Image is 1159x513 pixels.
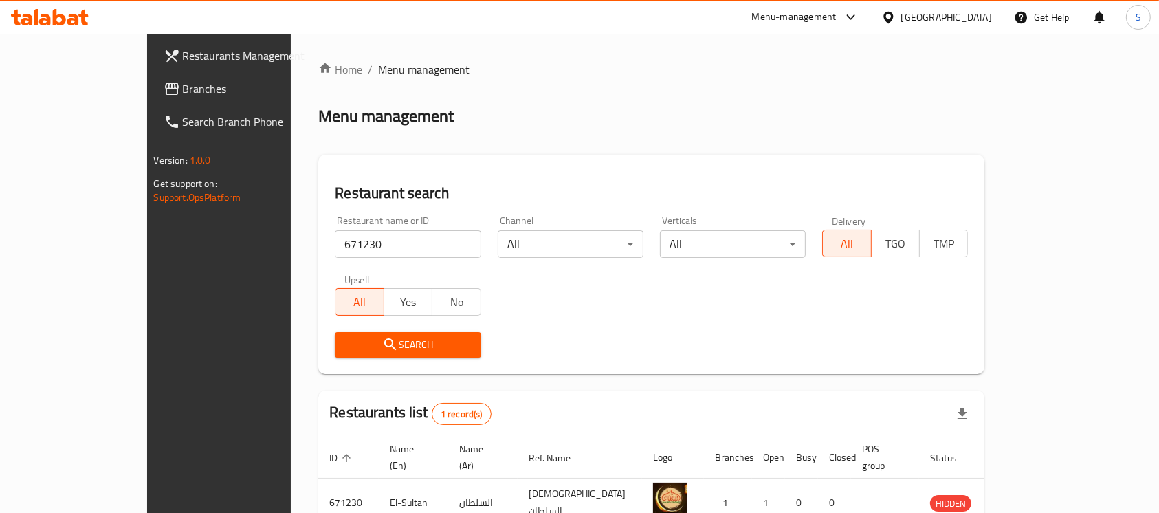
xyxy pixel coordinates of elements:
[154,151,188,169] span: Version:
[925,234,962,254] span: TMP
[871,230,920,257] button: TGO
[190,151,211,169] span: 1.0.0
[930,496,971,512] span: HIDDEN
[390,292,427,312] span: Yes
[642,437,704,479] th: Logo
[752,9,837,25] div: Menu-management
[368,61,373,78] li: /
[432,403,492,425] div: Total records count
[862,441,903,474] span: POS group
[344,274,370,284] label: Upsell
[930,495,971,512] div: HIDDEN
[818,437,851,479] th: Closed
[919,230,968,257] button: TMP
[153,39,341,72] a: Restaurants Management
[154,188,241,206] a: Support.OpsPlatform
[946,397,979,430] div: Export file
[318,61,984,78] nav: breadcrumb
[318,61,362,78] a: Home
[529,450,588,466] span: Ref. Name
[432,408,491,421] span: 1 record(s)
[901,10,992,25] div: [GEOGRAPHIC_DATA]
[341,292,378,312] span: All
[877,234,914,254] span: TGO
[153,105,341,138] a: Search Branch Phone
[752,437,785,479] th: Open
[1136,10,1141,25] span: S
[930,450,975,466] span: Status
[390,441,432,474] span: Name (En)
[329,450,355,466] span: ID
[335,332,481,358] button: Search
[438,292,475,312] span: No
[346,336,470,353] span: Search
[335,288,384,316] button: All
[335,183,968,204] h2: Restaurant search
[660,230,806,258] div: All
[153,72,341,105] a: Branches
[785,437,818,479] th: Busy
[183,80,330,97] span: Branches
[183,113,330,130] span: Search Branch Phone
[384,288,432,316] button: Yes
[378,61,470,78] span: Menu management
[498,230,643,258] div: All
[318,105,454,127] h2: Menu management
[432,288,481,316] button: No
[832,216,866,226] label: Delivery
[459,441,501,474] span: Name (Ar)
[335,230,481,258] input: Search for restaurant name or ID..
[154,175,217,193] span: Get support on:
[828,234,865,254] span: All
[183,47,330,64] span: Restaurants Management
[329,402,491,425] h2: Restaurants list
[704,437,752,479] th: Branches
[822,230,871,257] button: All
